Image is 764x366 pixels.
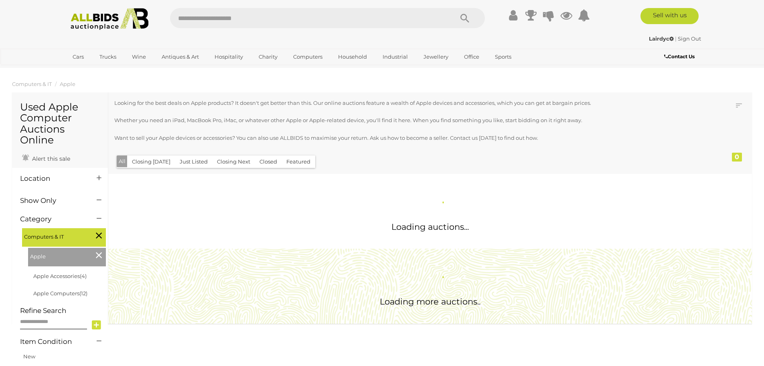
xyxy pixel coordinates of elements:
[209,50,248,63] a: Hospitality
[664,53,695,59] b: Contact Us
[67,63,135,77] a: [GEOGRAPHIC_DATA]
[94,50,122,63] a: Trucks
[79,290,87,296] span: (12)
[445,8,485,28] button: Search
[60,81,75,87] a: Apple
[20,338,85,346] h4: Item Condition
[33,273,87,279] a: Apple Accessories(4)
[333,50,372,63] a: Household
[212,155,255,168] button: Closing Next
[30,250,90,261] span: Apple
[490,50,517,63] a: Sports
[127,50,151,63] a: Wine
[675,35,677,42] span: |
[33,290,87,296] a: Apple Computers(12)
[114,116,687,125] p: Whether you need an iPad, MacBook Pro, iMac, or whatever other Apple or Apple-related device, you...
[282,155,315,168] button: Featured
[391,222,469,232] span: Loading auctions...
[288,50,328,63] a: Computers
[418,50,454,63] a: Jewellery
[23,353,35,360] a: New
[20,175,85,182] h4: Location
[253,50,283,63] a: Charity
[649,35,675,42] a: Lairdyc
[114,133,687,143] p: Want to sell your Apple devices or accessories? You can also use ALLBIDS to maximise your return....
[30,155,70,162] span: Alert this sale
[380,296,480,307] span: Loading more auctions..
[255,155,282,168] button: Closed
[24,230,84,241] span: Computers & IT
[732,153,742,162] div: 0
[20,102,100,146] h1: Used Apple Computer Auctions Online
[20,215,85,223] h4: Category
[649,35,674,42] strong: Lairdyc
[66,8,153,30] img: Allbids.com.au
[80,273,87,279] span: (4)
[20,307,106,315] h4: Refine Search
[20,152,72,164] a: Alert this sale
[678,35,701,42] a: Sign Out
[640,8,699,24] a: Sell with us
[175,155,213,168] button: Just Listed
[377,50,413,63] a: Industrial
[67,50,89,63] a: Cars
[156,50,204,63] a: Antiques & Art
[459,50,484,63] a: Office
[117,155,128,167] button: All
[20,197,85,204] h4: Show Only
[114,98,687,108] p: Looking for the best deals on Apple products? It doesn't get better than this. Our online auction...
[664,52,697,61] a: Contact Us
[127,155,175,168] button: Closing [DATE]
[12,81,52,87] a: Computers & IT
